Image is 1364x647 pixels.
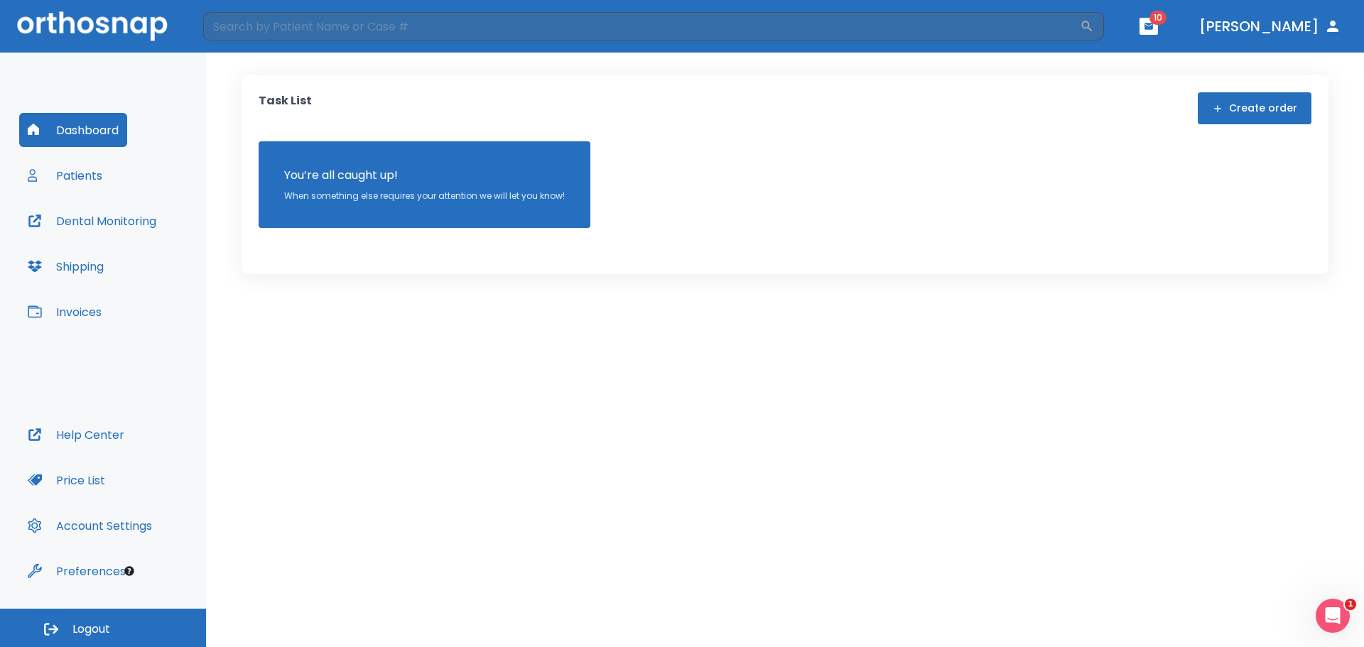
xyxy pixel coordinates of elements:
[203,12,1080,40] input: Search by Patient Name or Case #
[72,621,110,637] span: Logout
[284,190,565,202] p: When something else requires your attention we will let you know!
[1198,92,1311,124] button: Create order
[19,113,127,147] button: Dashboard
[1193,13,1347,39] button: [PERSON_NAME]
[284,167,565,184] p: You’re all caught up!
[1345,599,1356,610] span: 1
[17,11,168,40] img: Orthosnap
[19,249,112,283] button: Shipping
[1149,11,1167,25] span: 10
[19,158,111,192] button: Patients
[19,509,161,543] button: Account Settings
[19,463,114,497] button: Price List
[19,295,110,329] button: Invoices
[19,554,134,588] button: Preferences
[123,565,136,577] div: Tooltip anchor
[1316,599,1350,633] iframe: Intercom live chat
[19,418,133,452] button: Help Center
[259,92,312,124] p: Task List
[19,204,165,238] button: Dental Monitoring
